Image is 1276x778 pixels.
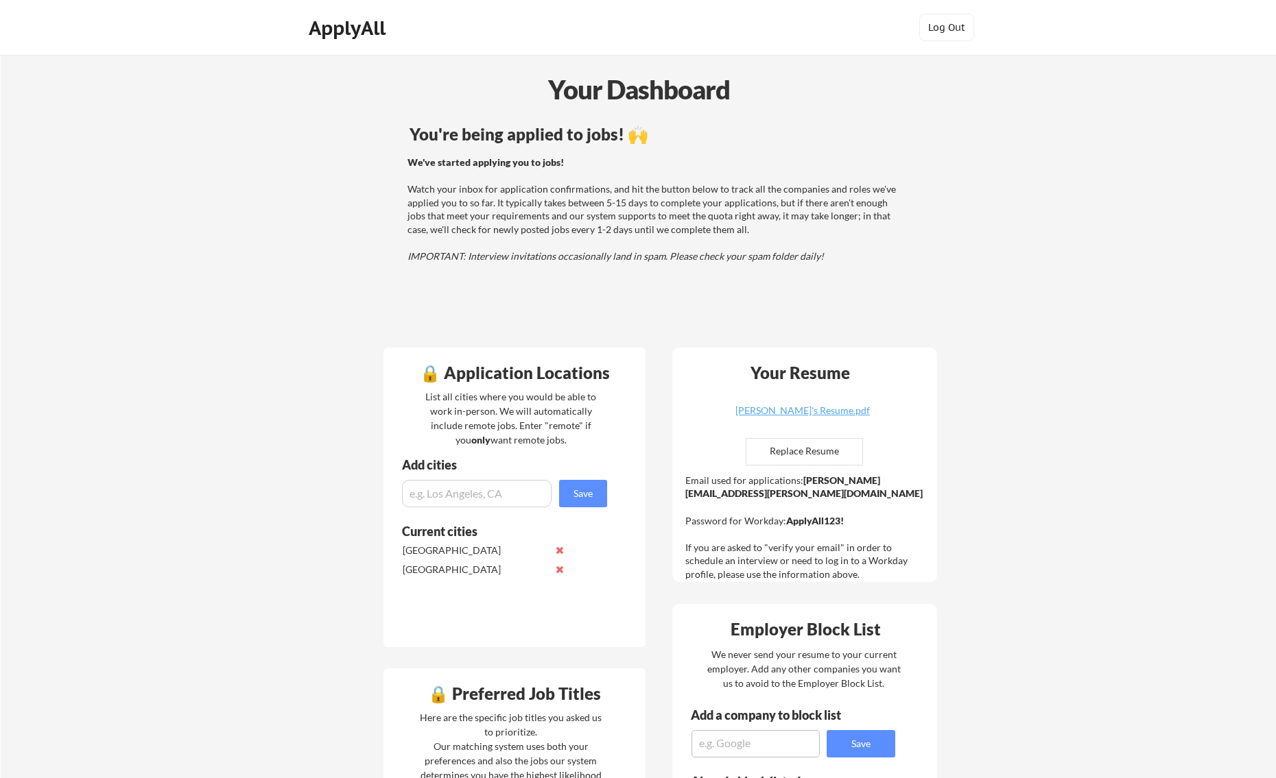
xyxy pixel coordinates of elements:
div: Current cities [402,525,592,537]
div: Your Resume [732,365,868,381]
strong: We've started applying you to jobs! [407,156,564,168]
div: [GEOGRAPHIC_DATA] [403,563,547,576]
div: 🔒 Application Locations [387,365,642,381]
button: Save [559,480,607,507]
button: Log Out [919,14,974,41]
div: [GEOGRAPHIC_DATA] [403,544,547,557]
strong: ApplyAll123! [786,515,844,526]
div: List all cities where you would be able to work in-person. We will automatically include remote j... [416,389,605,447]
div: Your Dashboard [1,70,1276,109]
div: We never send your resume to your current employer. Add any other companies you want us to avoid ... [706,647,901,690]
div: ApplyAll [309,16,390,40]
em: IMPORTANT: Interview invitations occasionally land in spam. Please check your spam folder daily! [407,250,824,262]
div: Email used for applications: Password for Workday: If you are asked to "verify your email" in ord... [685,474,928,581]
div: Employer Block List [678,621,933,637]
input: e.g. Los Angeles, CA [402,480,552,507]
button: Save [827,730,895,757]
div: Add cities [402,459,611,471]
div: [PERSON_NAME]'s Resume.pdf [721,406,884,415]
div: Watch your inbox for application confirmations, and hit the button below to track all the compani... [407,156,902,263]
div: You're being applied to jobs! 🙌 [410,126,904,143]
div: Add a company to block list [691,709,862,721]
strong: only [471,434,491,446]
div: 🔒 Preferred Job Titles [387,685,642,702]
strong: [PERSON_NAME][EMAIL_ADDRESS][PERSON_NAME][DOMAIN_NAME] [685,474,923,500]
a: [PERSON_NAME]'s Resume.pdf [721,406,884,427]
